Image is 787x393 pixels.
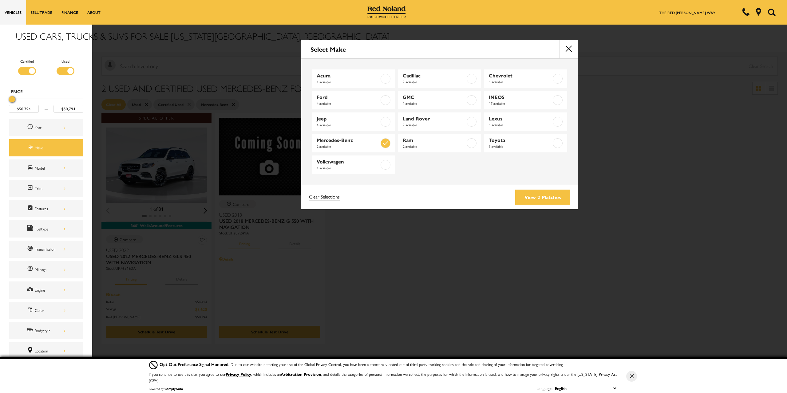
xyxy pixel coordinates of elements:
span: Acura [317,73,379,79]
span: Opt-Out Preference Signal Honored . [160,361,231,367]
div: FueltypeFueltype [9,220,83,238]
span: Ram [403,137,465,143]
div: MakeMake [9,139,83,156]
div: Bodystyle [35,327,65,334]
span: 1 available [403,100,465,106]
button: close [560,40,578,58]
a: Land Rover2 available [398,112,481,131]
a: Mercedes-Benz2 available [312,134,395,152]
span: 1 available [317,165,379,171]
span: Trim [27,184,35,192]
a: Ram2 available [398,134,481,152]
div: Transmission [35,246,65,253]
span: Model [27,164,35,172]
span: Land Rover [403,116,465,122]
div: Trim [35,185,65,192]
div: Color [35,307,65,314]
span: Features [27,205,35,213]
span: Mercedes-Benz [317,137,379,143]
span: Cadillac [403,73,465,79]
div: TrimTrim [9,180,83,197]
div: ColorColor [9,302,83,319]
h5: Price [11,88,81,94]
span: 2 available [403,79,465,85]
span: 4 available [317,122,379,128]
span: Year [27,124,35,132]
div: Year [35,124,65,131]
span: Engine [27,286,35,294]
div: Due to our website detecting your use of the Global Privacy Control, you have been automatically ... [160,361,563,367]
span: 2 available [403,122,465,128]
span: Location [27,347,35,355]
span: Ford [317,94,379,100]
button: Close Button [626,371,637,382]
span: Mileage [27,265,35,273]
button: Open the search field [765,0,778,24]
a: Red Noland Pre-Owned [367,8,406,14]
a: GMC1 available [398,91,481,109]
span: Jeep [317,116,379,122]
a: View 2 Matches [515,190,570,205]
label: Certified [20,58,34,64]
div: MileageMileage [9,261,83,278]
a: INEOS17 available [484,91,567,109]
span: Bodystyle [27,327,35,335]
span: 1 available [489,122,552,128]
div: ModelModel [9,159,83,177]
img: Red Noland Pre-Owned [367,6,406,18]
div: Fueltype [35,226,65,232]
div: EngineEngine [9,281,83,299]
div: Features [35,205,65,212]
a: Privacy Policy [226,371,251,377]
span: 1 available [489,79,552,85]
div: Filter by Vehicle Type [8,58,85,83]
input: Minimum [9,105,39,113]
span: Fueltype [27,225,35,233]
div: LocationLocation [9,342,83,360]
div: TransmissionTransmission [9,241,83,258]
a: Lexus1 available [484,112,567,131]
a: Clear Selections [309,194,340,201]
div: Mileage [35,266,65,273]
span: 4 available [317,100,379,106]
select: Language Select [553,385,618,392]
a: The Red [PERSON_NAME] Way [659,10,715,15]
span: GMC [403,94,465,100]
span: Color [27,306,35,314]
a: Volkswagen1 available [312,155,395,174]
div: FeaturesFeatures [9,200,83,217]
p: If you continue to use this site, you agree to our , which includes an , and details the categori... [149,371,617,383]
div: Make [35,144,65,151]
span: 2 available [403,143,465,149]
strong: Arbitration Provision [281,371,321,377]
span: Toyota [489,137,552,143]
span: 1 available [317,79,379,85]
span: Make [27,144,35,152]
span: Chevrolet [489,73,552,79]
h2: Select Make [310,46,346,53]
span: Lexus [489,116,552,122]
a: Cadillac2 available [398,69,481,88]
div: Powered by [149,387,183,391]
span: 3 available [489,143,552,149]
span: 2 available [317,143,379,149]
a: Toyota3 available [484,134,567,152]
div: Price [9,94,83,113]
a: Chevrolet1 available [484,69,567,88]
a: Ford4 available [312,91,395,109]
div: Language: [536,386,553,390]
label: Used [61,58,69,64]
a: Acura1 available [312,69,395,88]
span: Transmission [27,245,35,253]
span: Volkswagen [317,159,379,165]
div: Location [35,348,65,354]
div: Maximum Price [9,96,15,102]
div: Engine [35,287,65,293]
span: 17 available [489,100,552,106]
a: Jeep4 available [312,112,395,131]
div: YearYear [9,119,83,136]
span: INEOS [489,94,552,100]
div: Model [35,165,65,171]
div: BodystyleBodystyle [9,322,83,339]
